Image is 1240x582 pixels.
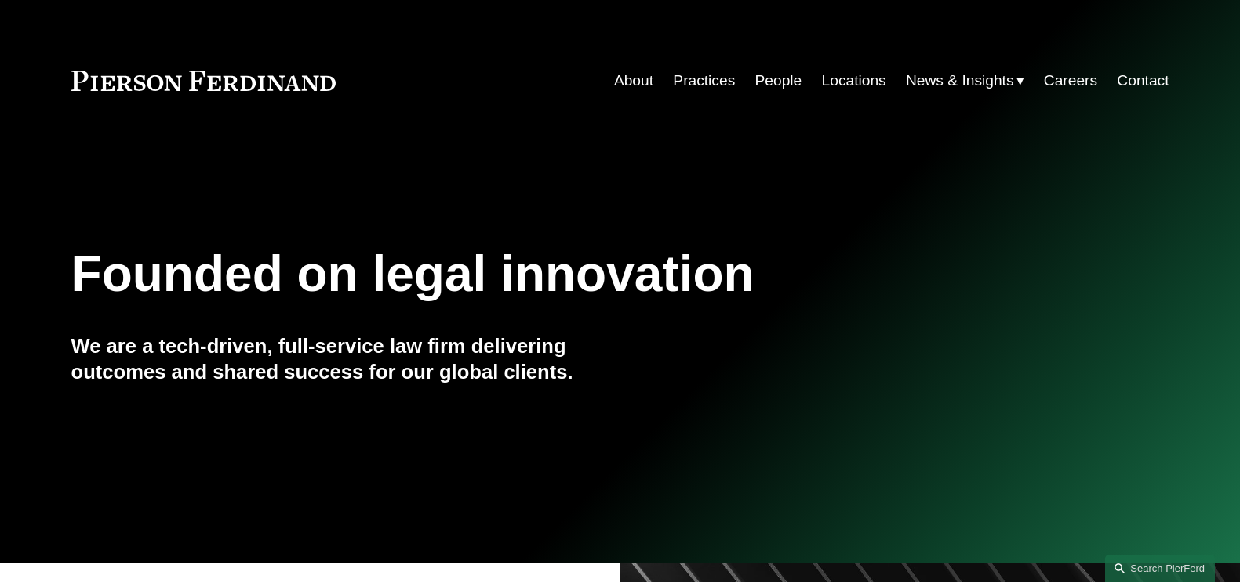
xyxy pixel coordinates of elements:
[906,66,1024,96] a: folder dropdown
[71,246,987,303] h1: Founded on legal innovation
[673,66,735,96] a: Practices
[1105,555,1215,582] a: Search this site
[614,66,653,96] a: About
[755,66,802,96] a: People
[822,66,886,96] a: Locations
[1044,66,1097,96] a: Careers
[71,333,620,384] h4: We are a tech-driven, full-service law firm delivering outcomes and shared success for our global...
[1117,66,1169,96] a: Contact
[906,67,1014,95] span: News & Insights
